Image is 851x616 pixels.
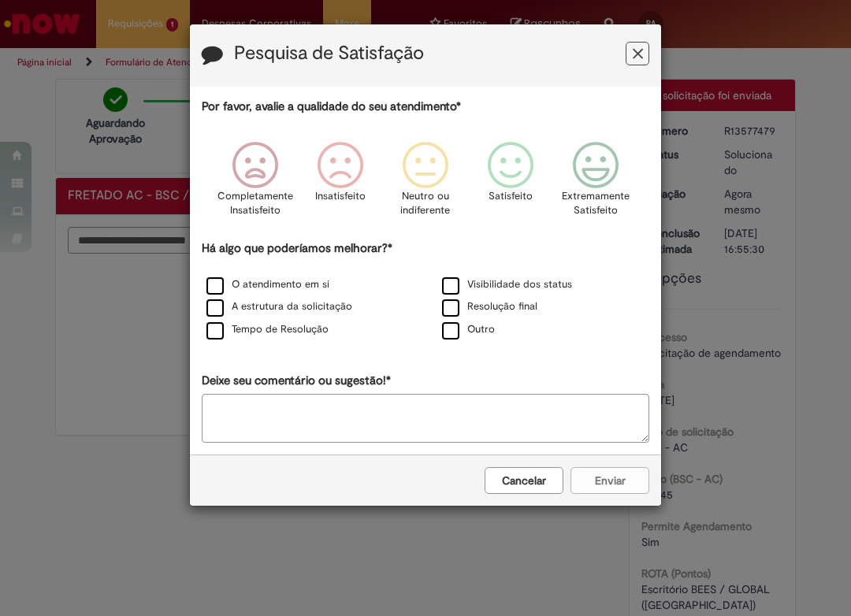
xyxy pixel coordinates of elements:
label: A estrutura da solicitação [206,299,352,314]
label: O atendimento em si [206,277,329,292]
div: Neutro ou indiferente [385,130,466,238]
p: Satisfeito [489,189,533,204]
p: Neutro ou indiferente [397,189,454,218]
button: Cancelar [485,467,563,494]
label: Pesquisa de Satisfação [234,43,424,64]
div: Insatisfeito [300,130,381,238]
label: Resolução final [442,299,537,314]
label: Visibilidade dos status [442,277,572,292]
div: Completamente Insatisfeito [214,130,295,238]
div: Extremamente Satisfeito [556,130,636,238]
p: Insatisfeito [315,189,366,204]
label: Por favor, avalie a qualidade do seu atendimento* [202,98,461,115]
div: Satisfeito [470,130,551,238]
div: Há algo que poderíamos melhorar?* [202,240,649,342]
p: Completamente Insatisfeito [217,189,293,218]
label: Deixe seu comentário ou sugestão!* [202,373,391,389]
p: Extremamente Satisfeito [562,189,630,218]
label: Outro [442,322,495,337]
label: Tempo de Resolução [206,322,329,337]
